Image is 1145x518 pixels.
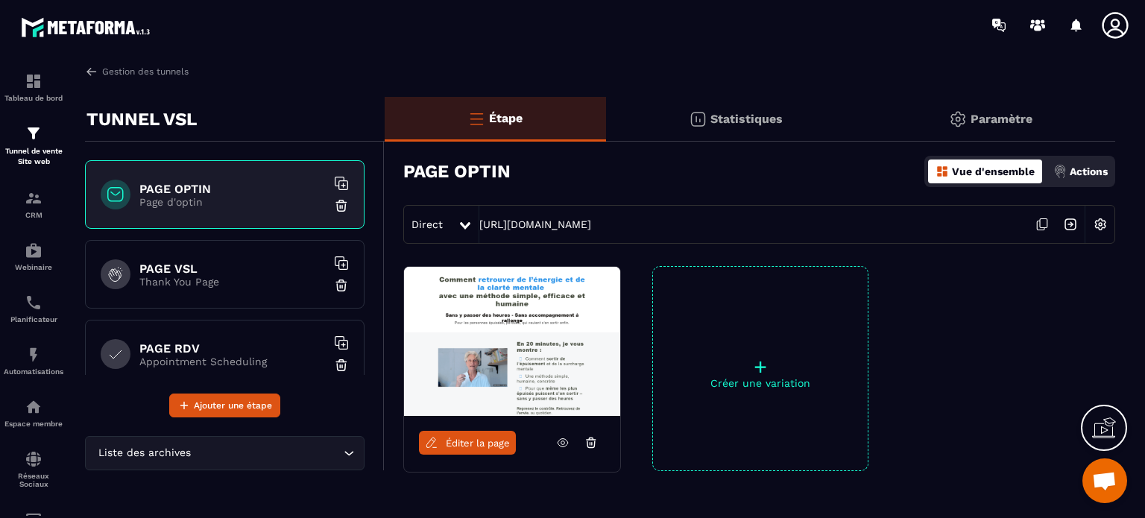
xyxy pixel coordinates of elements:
img: automations [25,398,42,416]
p: TUNNEL VSL [86,104,197,134]
h3: PAGE OPTIN [403,161,511,182]
p: Statistiques [710,112,783,126]
p: CRM [4,211,63,219]
p: Paramètre [971,112,1032,126]
img: social-network [25,450,42,468]
p: Tunnel de vente Site web [4,146,63,167]
div: Ouvrir le chat [1082,458,1127,503]
p: Automatisations [4,367,63,376]
p: Thank You Page [139,276,326,288]
img: arrow [85,65,98,78]
img: arrow-next.bcc2205e.svg [1056,210,1085,239]
span: Liste des archives [95,445,194,461]
p: Espace membre [4,420,63,428]
img: bars-o.4a397970.svg [467,110,485,127]
a: automationsautomationsAutomatisations [4,335,63,387]
img: stats.20deebd0.svg [689,110,707,128]
a: automationsautomationsWebinaire [4,230,63,282]
span: Direct [411,218,443,230]
h6: PAGE VSL [139,262,326,276]
a: Gestion des tunnels [85,65,189,78]
img: formation [25,189,42,207]
img: dashboard-orange.40269519.svg [936,165,949,178]
p: Tableau de bord [4,94,63,102]
h6: PAGE OPTIN [139,182,326,196]
p: Page d'optin [139,196,326,208]
img: image [404,267,620,416]
a: social-networksocial-networkRéseaux Sociaux [4,439,63,499]
p: Actions [1070,165,1108,177]
img: logo [21,13,155,41]
a: schedulerschedulerPlanificateur [4,282,63,335]
p: Planificateur [4,315,63,323]
img: trash [334,278,349,293]
img: actions.d6e523a2.png [1053,165,1067,178]
a: formationformationTableau de bord [4,61,63,113]
p: Étape [489,111,523,125]
img: trash [334,358,349,373]
a: formationformationCRM [4,178,63,230]
img: setting-w.858f3a88.svg [1086,210,1114,239]
p: + [653,356,868,377]
p: Appointment Scheduling [139,356,326,367]
img: automations [25,346,42,364]
span: Éditer la page [446,438,510,449]
p: Webinaire [4,263,63,271]
h6: PAGE RDV [139,341,326,356]
img: scheduler [25,294,42,312]
a: formationformationTunnel de vente Site web [4,113,63,178]
a: Éditer la page [419,431,516,455]
img: setting-gr.5f69749f.svg [949,110,967,128]
div: Search for option [85,436,365,470]
button: Ajouter une étape [169,394,280,417]
p: Réseaux Sociaux [4,472,63,488]
p: Créer une variation [653,377,868,389]
span: Ajouter une étape [194,398,272,413]
img: formation [25,72,42,90]
a: automationsautomationsEspace membre [4,387,63,439]
img: formation [25,124,42,142]
img: automations [25,241,42,259]
img: trash [334,198,349,213]
a: [URL][DOMAIN_NAME] [479,218,591,230]
p: Vue d'ensemble [952,165,1035,177]
input: Search for option [194,445,340,461]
